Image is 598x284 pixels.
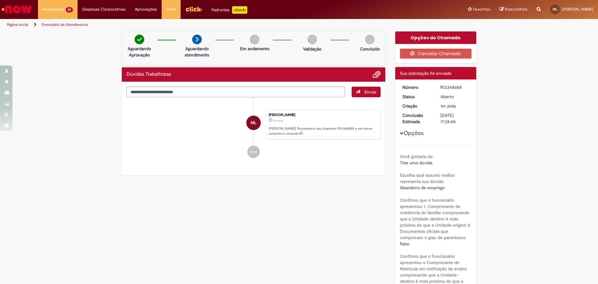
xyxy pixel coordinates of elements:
[360,46,380,52] p: Concluído
[400,160,432,166] span: Tirar uma dúvida
[135,6,157,12] span: Aprovações
[440,103,456,109] time: 29/08/2025 11:24:42
[166,6,176,12] span: More
[43,6,64,12] span: Requisições
[505,6,527,12] span: Rascunhos
[1,3,33,16] img: ServiceNow
[365,35,375,44] img: img-circle-grey.png
[398,103,436,109] dt: Criação
[303,46,321,52] p: Validação
[400,185,445,190] span: Abandono de emprego
[246,116,261,130] div: Marcos Paulo Mateus Silva Lopes
[42,22,88,27] a: Formulário de Atendimento
[66,7,73,12] span: 30
[400,197,471,240] b: Confirmo que o funcionário apresentou: 1. Comprovante de residencia do familiar comprovando que a...
[192,35,202,44] img: arrow-next.png
[440,103,456,109] span: 1m atrás
[126,110,381,140] li: Marcos Paulo Mateus Silva Lopes
[400,154,433,159] b: Você gostaria de:
[400,49,472,59] button: Cancelar Chamado
[440,112,469,125] div: [DATE] 17:24:48
[373,70,381,79] button: Adicionar anexos
[232,6,247,14] p: +GenAi
[250,35,259,44] img: img-circle-grey.png
[135,35,144,44] img: check-circle-green.png
[124,46,154,58] p: Aguardando Aprovação
[240,46,269,52] p: Em andamento
[185,4,202,14] img: click_logo_yellow_360x200.png
[211,6,247,14] div: Padroniza
[269,126,377,136] p: [PERSON_NAME]! Recebemos seu chamado R13348088 e em breve estaremos atuando.
[273,119,283,123] span: 1m atrás
[126,97,381,165] ul: Histórico de tíquete
[251,115,256,130] span: ML
[7,22,28,27] a: Página inicial
[269,113,377,117] div: [PERSON_NAME]
[398,94,436,100] dt: Status
[395,31,477,44] div: Opções do Chamado
[126,87,345,97] textarea: Digite sua mensagem aqui...
[440,84,469,90] div: R13348088
[440,94,469,100] div: Aberto
[398,112,436,125] dt: Conclusão Estimada
[473,6,490,12] span: Favoritos
[307,35,317,44] img: img-circle-grey.png
[440,103,469,109] div: 29/08/2025 11:24:42
[182,46,212,58] p: Aguardando atendimento
[5,19,394,31] ul: Trilhas de página
[82,6,126,12] span: Despesas Corporativas
[126,72,171,77] h2: Dúvidas Trabalhistas Histórico de tíquete
[364,89,377,95] span: Enviar
[273,119,283,123] time: 29/08/2025 11:24:42
[398,84,436,90] dt: Número
[553,7,558,11] span: ML
[400,172,455,184] b: Escolha qual assunto melhor representa sua dúvida:
[400,70,451,76] span: Sua solicitação foi enviada
[562,7,593,12] span: [PERSON_NAME]
[352,87,381,97] button: Enviar
[500,7,527,12] a: Rascunhos
[400,241,409,247] span: Falso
